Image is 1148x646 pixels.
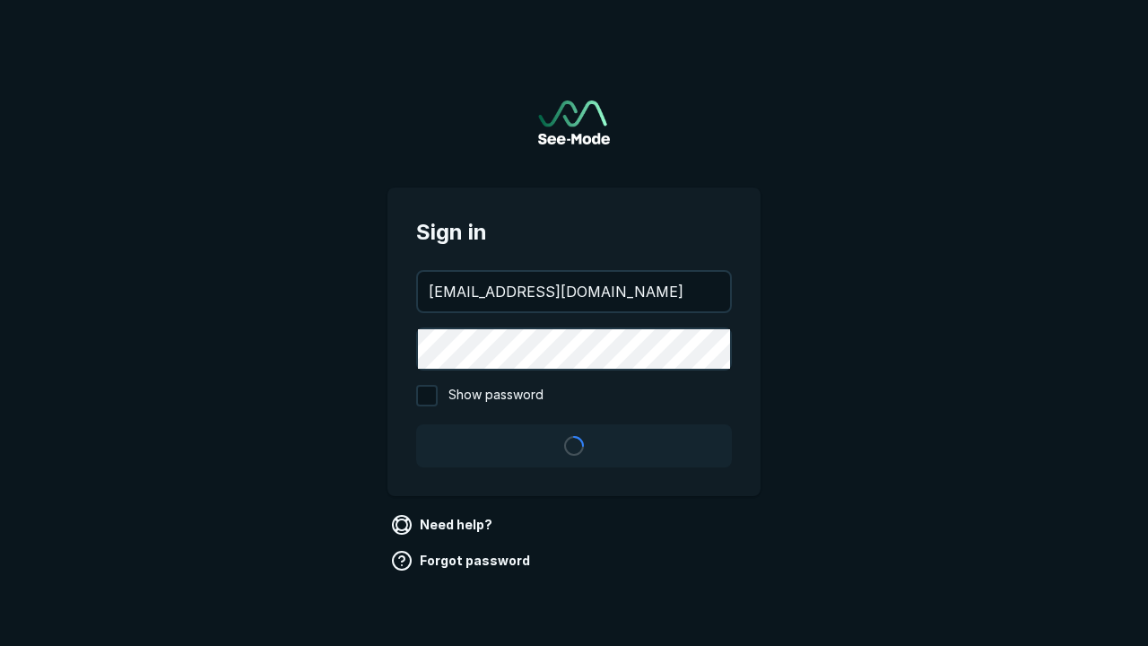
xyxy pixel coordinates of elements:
img: See-Mode Logo [538,100,610,144]
input: your@email.com [418,272,730,311]
a: Need help? [387,511,500,539]
span: Sign in [416,216,732,249]
a: Go to sign in [538,100,610,144]
span: Show password [448,385,544,406]
a: Forgot password [387,546,537,575]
